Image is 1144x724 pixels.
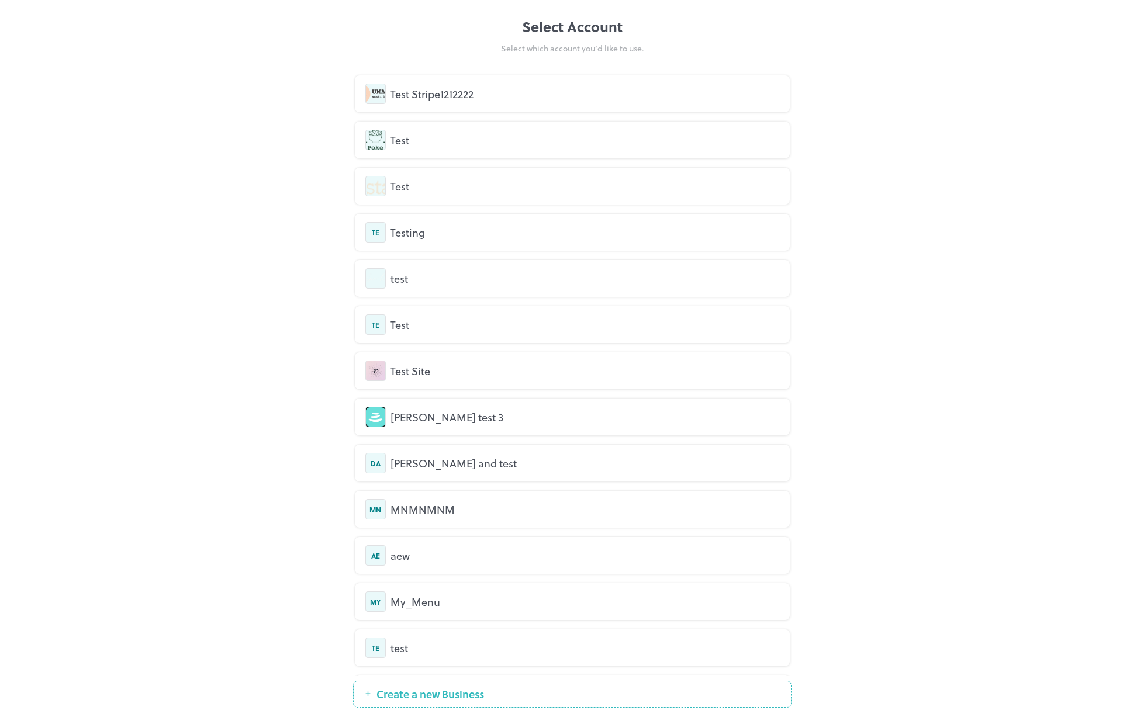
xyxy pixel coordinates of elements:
[366,269,385,288] img: avatar
[390,363,779,379] div: Test Site
[365,453,386,473] div: DA
[365,591,386,612] div: MY
[366,130,385,150] img: avatar
[353,16,792,37] div: Select Account
[390,224,779,240] div: Testing
[390,317,779,332] div: Test
[390,455,779,471] div: [PERSON_NAME] and test
[366,407,385,427] img: avatar
[390,548,779,563] div: aew
[365,545,386,566] div: AE
[390,86,779,102] div: Test Stripe1212222
[390,409,779,425] div: [PERSON_NAME] test 3
[371,688,490,700] span: Create a new Business
[390,594,779,609] div: My_Menu
[365,499,386,519] div: MN
[390,178,779,194] div: Test
[353,42,792,54] div: Select which account you’d like to use.
[365,222,386,243] div: TE
[390,271,779,286] div: test
[390,501,779,517] div: MNMNMNM
[390,640,779,656] div: test
[365,314,386,335] div: TE
[353,681,792,708] button: Create a new Business
[366,176,385,196] img: avatar
[365,638,386,658] div: TE
[366,84,385,103] img: avatar
[390,132,779,148] div: Test
[366,361,385,380] img: avatar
